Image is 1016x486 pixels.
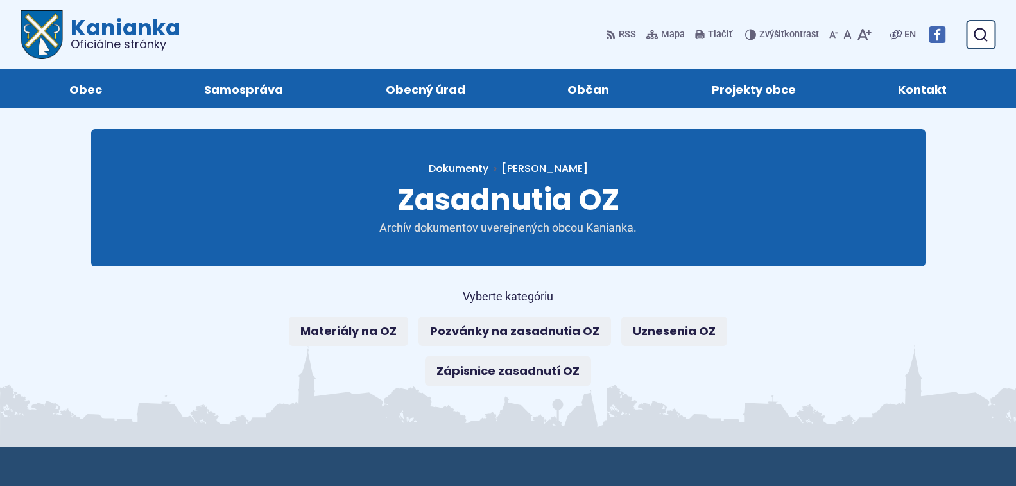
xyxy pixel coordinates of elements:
span: Zasadnutia OZ [397,179,619,220]
a: Kontakt [860,69,986,108]
a: Obec [31,69,141,108]
p: Archív dokumentov uverejnených obcou Kanianka. [354,221,662,236]
span: Samospráva [204,69,283,108]
a: Logo Kanianka, prejsť na domovskú stránku. [21,10,180,59]
a: Uznesenia OZ [621,317,727,346]
a: [PERSON_NAME] [488,161,588,176]
span: Kontakt [898,69,947,108]
span: Občan [567,69,609,108]
span: Kanianka [63,17,180,50]
span: Mapa [661,27,685,42]
a: Pozvánky na zasadnutia OZ [418,317,611,346]
button: Tlačiť [693,21,735,48]
span: Obecný úrad [386,69,465,108]
a: EN [902,27,918,42]
button: Nastaviť pôvodnú veľkosť písma [841,21,854,48]
a: RSS [606,21,639,48]
img: Prejsť na domovskú stránku [21,10,63,59]
span: EN [904,27,916,42]
a: Zápisnice zasadnutí OZ [425,356,591,386]
a: Projekty obce [673,69,834,108]
button: Zväčšiť veľkosť písma [854,21,874,48]
a: Materiály na OZ [289,317,408,346]
span: Projekty obce [712,69,796,108]
span: Obec [69,69,102,108]
a: Občan [530,69,648,108]
a: Obecný úrad [347,69,504,108]
button: Zmenšiť veľkosť písma [827,21,841,48]
img: Prejsť na Facebook stránku [929,26,945,43]
span: Oficiálne stránky [71,39,180,50]
span: Tlačiť [708,30,732,40]
span: RSS [619,27,636,42]
a: Mapa [644,21,687,48]
button: Zvýšiťkontrast [745,21,822,48]
p: Vyberte kategóriu [280,287,736,307]
span: Zvýšiť [759,29,784,40]
span: kontrast [759,30,819,40]
a: Samospráva [166,69,322,108]
span: [PERSON_NAME] [502,161,588,176]
a: Dokumenty [429,161,488,176]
